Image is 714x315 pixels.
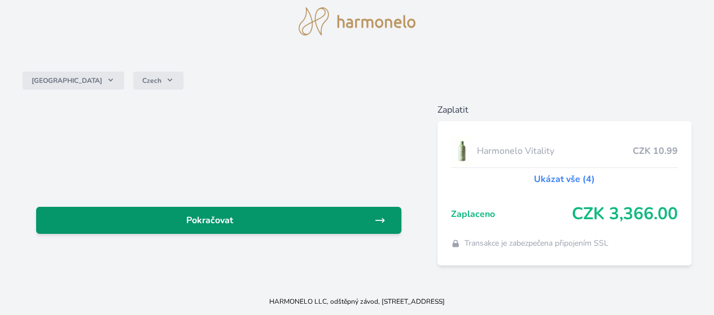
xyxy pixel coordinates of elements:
h6: Zaplatit [437,103,691,117]
span: Pokračovat [45,214,374,227]
span: CZK 10.99 [633,144,678,158]
span: Zaplaceno [451,207,572,221]
span: CZK 3,366.00 [572,204,678,224]
span: Czech [142,76,161,85]
button: [GEOGRAPHIC_DATA] [23,72,124,90]
a: Pokračovat [36,207,401,234]
span: Harmonelo Vitality [477,144,633,158]
span: [GEOGRAPHIC_DATA] [32,76,102,85]
button: Czech [133,72,183,90]
img: logo.svg [299,7,416,36]
img: CLEAN_VITALITY_se_stinem_x-lo.jpg [451,137,472,165]
span: Transakce je zabezpečena připojením SSL [465,238,608,249]
a: Ukázat vše (4) [534,172,595,186]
